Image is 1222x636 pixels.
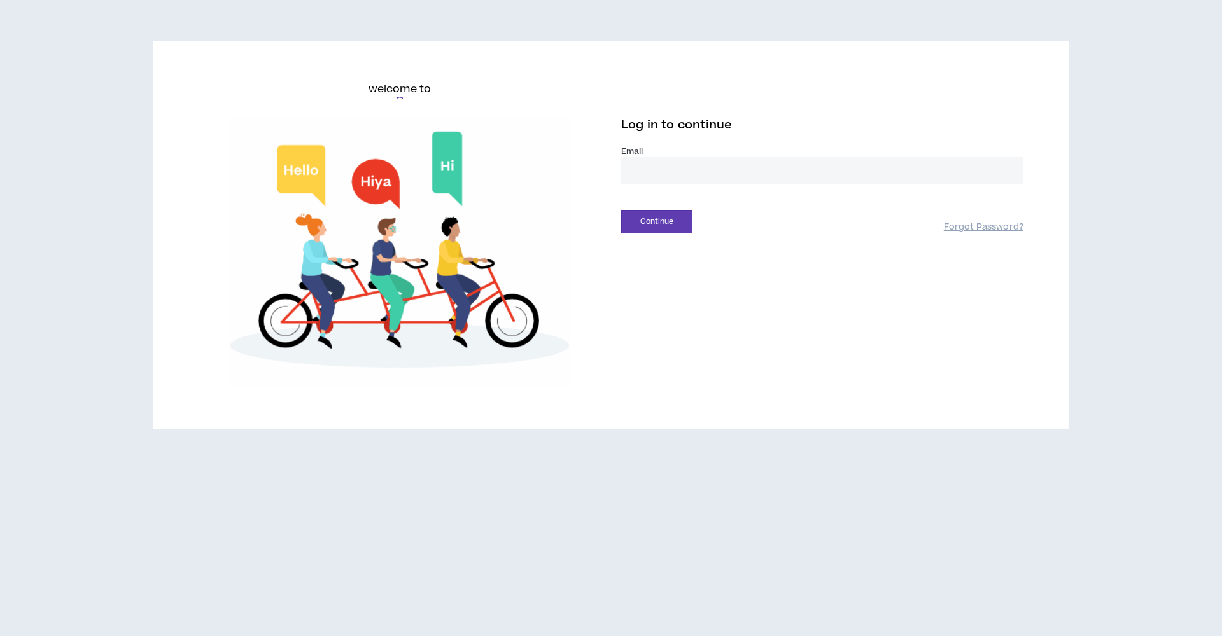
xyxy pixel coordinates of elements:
[944,221,1023,233] a: Forgot Password?
[621,210,692,233] button: Continue
[621,117,732,133] span: Log in to continue
[199,118,601,388] img: Welcome to Wripple
[369,81,432,97] h6: welcome to
[621,146,1023,157] label: Email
